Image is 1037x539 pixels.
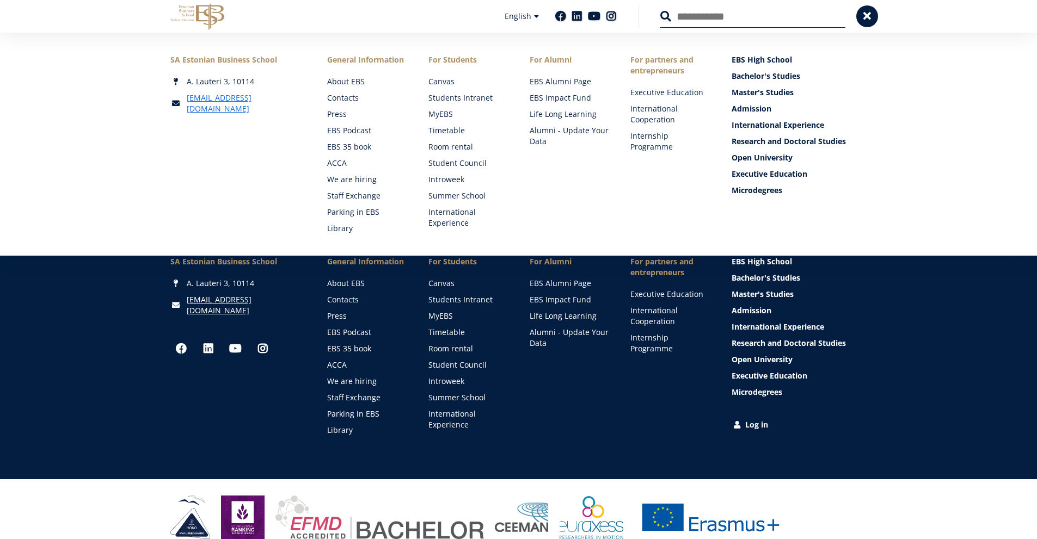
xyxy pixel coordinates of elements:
a: Timetable [428,125,508,136]
a: International Experience [428,207,508,228]
a: Open University [732,152,867,163]
a: Microdegrees [732,387,867,398]
a: EBS Impact Fund [530,92,609,103]
a: Linkedin [572,11,582,22]
a: Microdegrees [732,185,867,196]
a: Students Intranet [428,294,508,305]
div: A. Lauteri 3, 10114 [170,278,306,289]
a: Life Long Learning [530,109,609,120]
span: For partners and entrepreneurs [630,54,710,76]
a: Executive Education [630,289,710,300]
a: About EBS [327,76,407,87]
a: EBS 35 book [327,141,407,152]
a: Internship Programme [630,131,710,152]
a: Staff Exchange [327,392,407,403]
a: Facebook [555,11,566,22]
a: International Cooperation [630,305,710,327]
a: Staff Exchange [327,190,407,201]
a: International Experience [428,408,508,430]
a: Student Council [428,158,508,169]
a: EBS Podcast [327,327,407,338]
a: EBS High School [732,256,867,267]
a: Log in [732,419,867,430]
a: About EBS [327,278,407,289]
a: Library [327,223,407,234]
a: Bachelor's Studies [732,71,867,82]
div: A. Lauteri 3, 10114 [170,76,306,87]
a: Student Council [428,360,508,370]
a: EBS 35 book [327,343,407,354]
a: Summer School [428,392,508,403]
img: Ceeman [495,503,549,532]
a: Canvas [428,278,508,289]
div: SA Estonian Business School [170,54,306,65]
a: Erasmus + [634,495,787,539]
img: EURAXESS [560,495,624,539]
a: Bachelor's Studies [732,272,867,283]
a: Youtube [588,11,600,22]
span: For Alumni [530,256,609,267]
a: Alumni - Update Your Data [530,327,609,349]
a: Admission [732,103,867,114]
a: EBS Podcast [327,125,407,136]
a: Contacts [327,92,407,103]
a: Introweek [428,376,508,387]
img: Erasmus+ [634,495,787,539]
span: For partners and entrepreneurs [630,256,710,278]
a: Parking in EBS [327,207,407,218]
a: Executive Education [732,370,867,381]
a: For Students [428,54,508,65]
a: ACCA [327,360,407,370]
img: Eduniversal [221,495,265,539]
a: Executive Education [732,169,867,179]
span: General Information [327,256,407,267]
a: International Cooperation [630,103,710,125]
a: Press [327,109,407,120]
a: Life Long Learning [530,311,609,321]
a: Admission [732,305,867,316]
div: SA Estonian Business School [170,256,306,267]
a: Master's Studies [732,289,867,300]
a: MyEBS [428,109,508,120]
a: We are hiring [327,376,407,387]
span: For Alumni [530,54,609,65]
a: Students Intranet [428,92,508,103]
a: Master's Studies [732,87,867,98]
a: Executive Education [630,87,710,98]
a: Instagram [252,338,274,360]
a: Room rental [428,343,508,354]
a: Open University [732,354,867,365]
a: EBS Alumni Page [530,76,609,87]
a: Timetable [428,327,508,338]
a: Parking in EBS [327,408,407,419]
a: Internship Programme [630,332,710,354]
a: We are hiring [327,174,407,185]
a: Alumni - Update Your Data [530,125,609,147]
a: Library [327,425,407,436]
a: International Experience [732,321,867,332]
a: Canvas [428,76,508,87]
img: EFMD [275,495,484,539]
a: Introweek [428,174,508,185]
a: For Students [428,256,508,267]
a: Research and Doctoral Studies [732,136,867,147]
a: Linkedin [198,338,219,360]
a: EBS Impact Fund [530,294,609,305]
a: Press [327,311,407,321]
a: Instagram [606,11,617,22]
a: Room rental [428,141,508,152]
span: General Information [327,54,407,65]
a: MyEBS [428,311,508,321]
a: [EMAIL_ADDRESS][DOMAIN_NAME] [187,294,306,316]
a: EBS High School [732,54,867,65]
a: International Experience [732,120,867,131]
a: Research and Doctoral Studies [732,338,867,349]
a: ACCA [327,158,407,169]
a: Contacts [327,294,407,305]
img: HAKA [170,495,210,539]
a: Summer School [428,190,508,201]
